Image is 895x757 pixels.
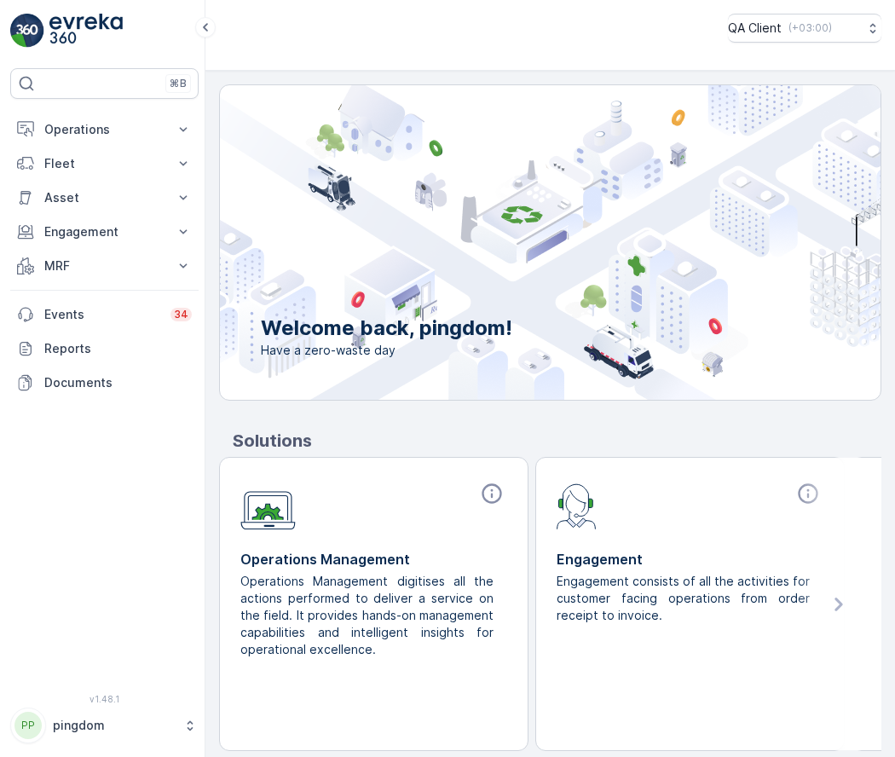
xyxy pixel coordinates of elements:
[261,315,512,342] p: Welcome back, pingdom!
[233,428,881,454] p: Solutions
[10,694,199,704] span: v 1.48.1
[143,85,881,400] img: city illustration
[10,249,199,283] button: MRF
[10,298,199,332] a: Events34
[788,21,832,35] p: ( +03:00 )
[240,549,507,569] p: Operations Management
[10,332,199,366] a: Reports
[44,155,165,172] p: Fleet
[44,340,192,357] p: Reports
[49,14,123,48] img: logo_light-DOdMpM7g.png
[10,181,199,215] button: Asset
[44,306,160,323] p: Events
[557,573,810,624] p: Engagement consists of all the activities for customer facing operations from order receipt to in...
[10,14,44,48] img: logo
[174,308,188,321] p: 34
[14,712,42,739] div: PP
[728,20,782,37] p: QA Client
[728,14,881,43] button: QA Client(+03:00)
[10,708,199,743] button: PPpingdom
[10,113,199,147] button: Operations
[10,366,199,400] a: Documents
[557,482,597,529] img: module-icon
[10,215,199,249] button: Engagement
[170,77,187,90] p: ⌘B
[240,573,494,658] p: Operations Management digitises all the actions performed to deliver a service on the field. It p...
[557,549,823,569] p: Engagement
[44,121,165,138] p: Operations
[240,482,296,530] img: module-icon
[44,374,192,391] p: Documents
[10,147,199,181] button: Fleet
[44,257,165,274] p: MRF
[44,223,165,240] p: Engagement
[261,342,512,359] span: Have a zero-waste day
[44,189,165,206] p: Asset
[53,717,175,734] p: pingdom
